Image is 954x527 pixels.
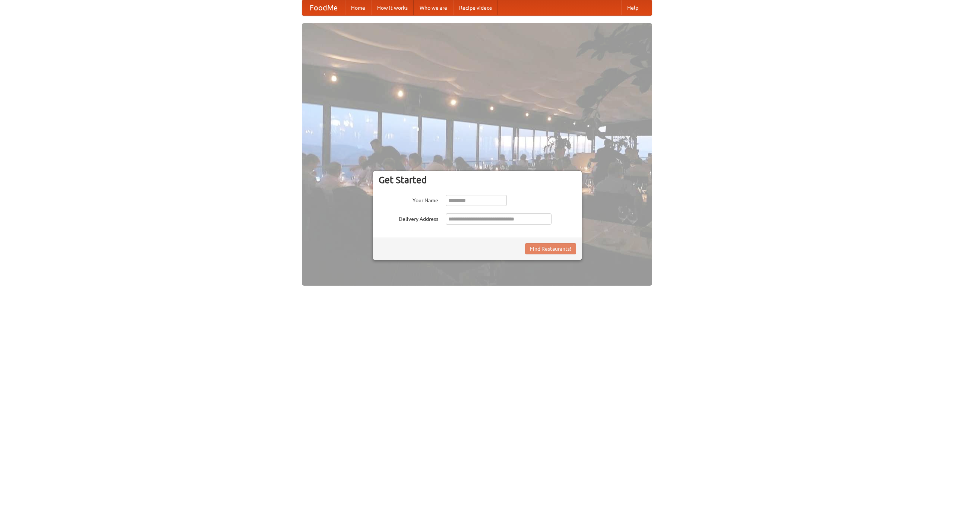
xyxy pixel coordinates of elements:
label: Your Name [379,195,438,204]
a: Recipe videos [453,0,498,15]
a: FoodMe [302,0,345,15]
a: Home [345,0,371,15]
h3: Get Started [379,174,576,185]
a: Help [621,0,644,15]
label: Delivery Address [379,213,438,223]
a: Who we are [414,0,453,15]
a: How it works [371,0,414,15]
button: Find Restaurants! [525,243,576,254]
